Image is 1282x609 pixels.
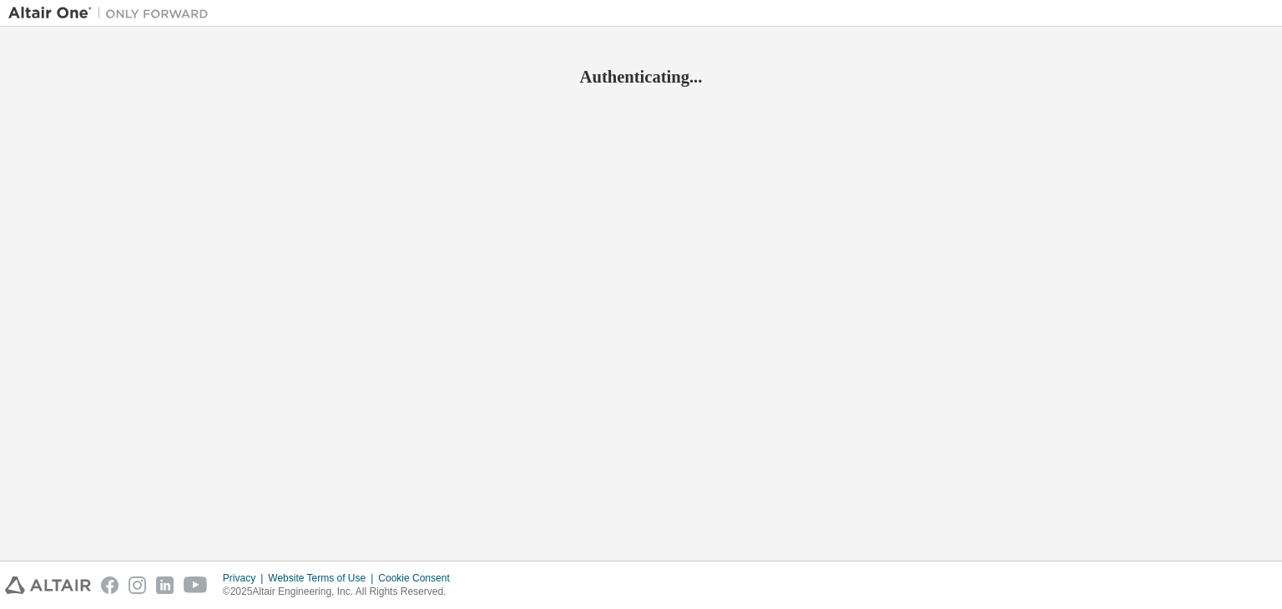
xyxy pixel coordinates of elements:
[378,571,459,585] div: Cookie Consent
[156,576,174,594] img: linkedin.svg
[184,576,208,594] img: youtube.svg
[5,576,91,594] img: altair_logo.svg
[223,571,268,585] div: Privacy
[8,5,217,22] img: Altair One
[101,576,119,594] img: facebook.svg
[268,571,378,585] div: Website Terms of Use
[8,66,1274,88] h2: Authenticating...
[129,576,146,594] img: instagram.svg
[223,585,460,599] p: © 2025 Altair Engineering, Inc. All Rights Reserved.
